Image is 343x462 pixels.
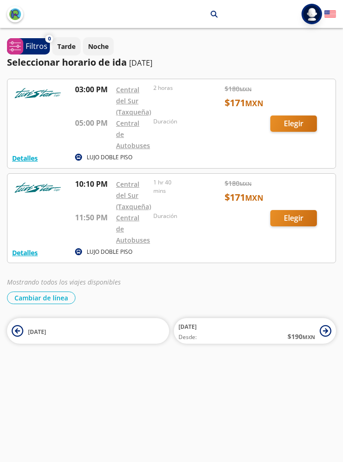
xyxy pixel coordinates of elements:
[12,153,38,163] button: Detalles
[105,9,171,19] p: [GEOGRAPHIC_DATA]
[174,318,336,344] button: [DATE]Desde:$190MXN
[87,248,132,256] p: LUJO DOBLE PISO
[116,180,151,211] a: Central del Sur (Taxqueña)
[178,323,197,331] span: [DATE]
[52,37,81,55] button: Tarde
[26,41,48,52] p: Filtros
[88,41,109,51] p: Noche
[7,318,169,344] button: [DATE]
[324,8,336,20] button: English
[129,57,152,68] p: [DATE]
[183,9,204,19] p: Toluca
[116,85,151,116] a: Central del Sur (Taxqueña)
[116,119,150,150] a: Central de Autobuses
[48,35,51,43] span: 0
[302,333,315,340] small: MXN
[7,292,75,304] button: Cambiar de línea
[116,213,150,245] a: Central de Autobuses
[7,6,23,22] button: back
[12,248,38,258] button: Detalles
[87,153,132,162] p: LUJO DOBLE PISO
[302,4,322,24] button: Abrir menú de usuario
[57,41,75,51] p: Tarde
[288,332,315,341] span: $ 190
[83,37,114,55] button: Noche
[28,328,46,336] span: [DATE]
[7,278,121,286] em: Mostrando todos los viajes disponibles
[178,333,197,341] span: Desde:
[7,38,50,54] button: 0Filtros
[7,55,127,69] p: Seleccionar horario de ida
